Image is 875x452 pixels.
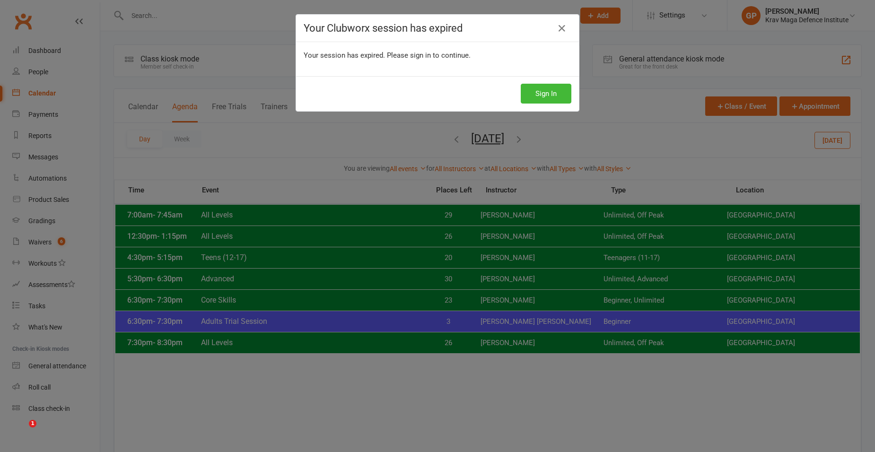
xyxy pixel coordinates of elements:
a: Close [554,21,569,36]
button: Sign In [521,84,571,104]
span: 1 [29,420,36,427]
h4: Your Clubworx session has expired [304,22,571,34]
span: Your session has expired. Please sign in to continue. [304,51,471,60]
iframe: Intercom live chat [9,420,32,443]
